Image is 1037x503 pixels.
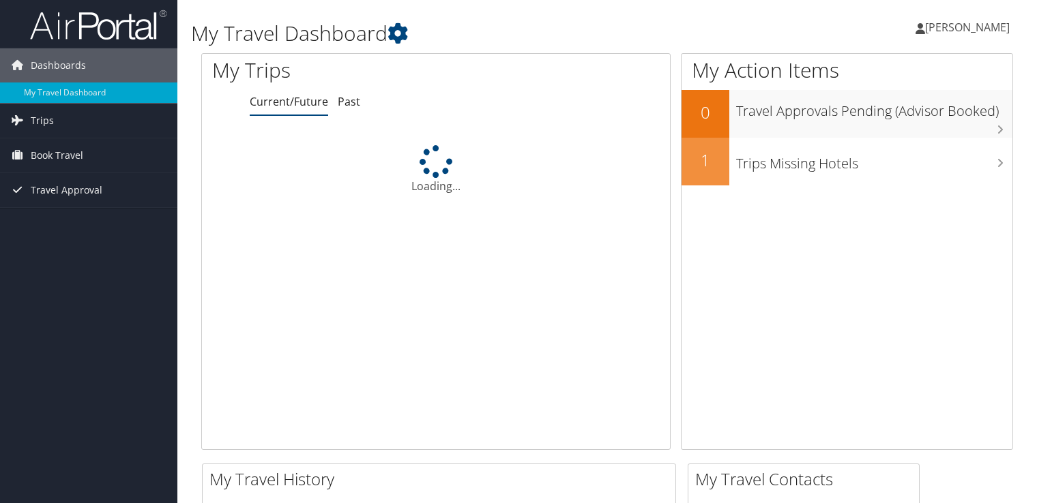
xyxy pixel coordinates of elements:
a: Current/Future [250,94,328,109]
h2: 0 [682,101,729,124]
h1: My Travel Dashboard [191,19,746,48]
a: Past [338,94,360,109]
span: Trips [31,104,54,138]
div: Loading... [202,145,670,194]
h3: Travel Approvals Pending (Advisor Booked) [736,95,1012,121]
img: airportal-logo.png [30,9,166,41]
a: 0Travel Approvals Pending (Advisor Booked) [682,90,1012,138]
span: Dashboards [31,48,86,82]
h2: My Travel History [209,468,675,491]
h2: 1 [682,149,729,172]
span: Travel Approval [31,173,102,207]
a: 1Trips Missing Hotels [682,138,1012,185]
span: [PERSON_NAME] [925,20,1010,35]
h2: My Travel Contacts [695,468,919,491]
h1: My Trips [212,56,465,85]
a: [PERSON_NAME] [916,7,1023,48]
span: Book Travel [31,138,83,172]
h3: Trips Missing Hotels [736,147,1012,173]
h1: My Action Items [682,56,1012,85]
